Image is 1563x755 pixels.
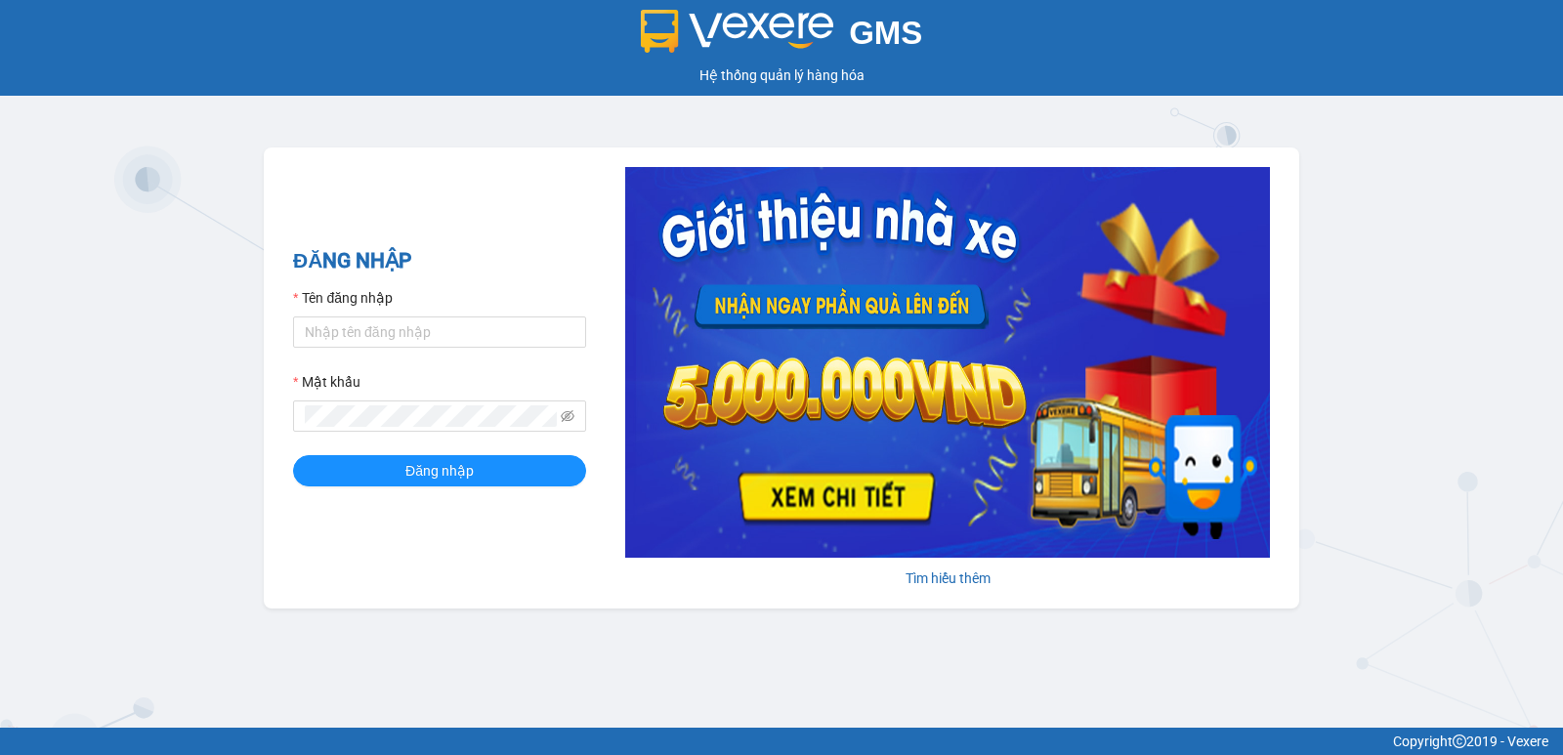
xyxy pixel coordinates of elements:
a: GMS [641,29,923,45]
button: Đăng nhập [293,455,586,486]
img: banner-0 [625,167,1270,558]
div: Tìm hiểu thêm [625,567,1270,589]
span: Đăng nhập [405,460,474,482]
div: Copyright 2019 - Vexere [15,731,1548,752]
span: GMS [849,15,922,51]
span: eye-invisible [561,409,574,423]
span: copyright [1453,734,1466,748]
div: Hệ thống quản lý hàng hóa [5,64,1558,86]
label: Mật khẩu [293,371,360,393]
input: Tên đăng nhập [293,316,586,348]
img: logo 2 [641,10,834,53]
h2: ĐĂNG NHẬP [293,245,586,277]
label: Tên đăng nhập [293,287,393,309]
input: Mật khẩu [305,405,557,427]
